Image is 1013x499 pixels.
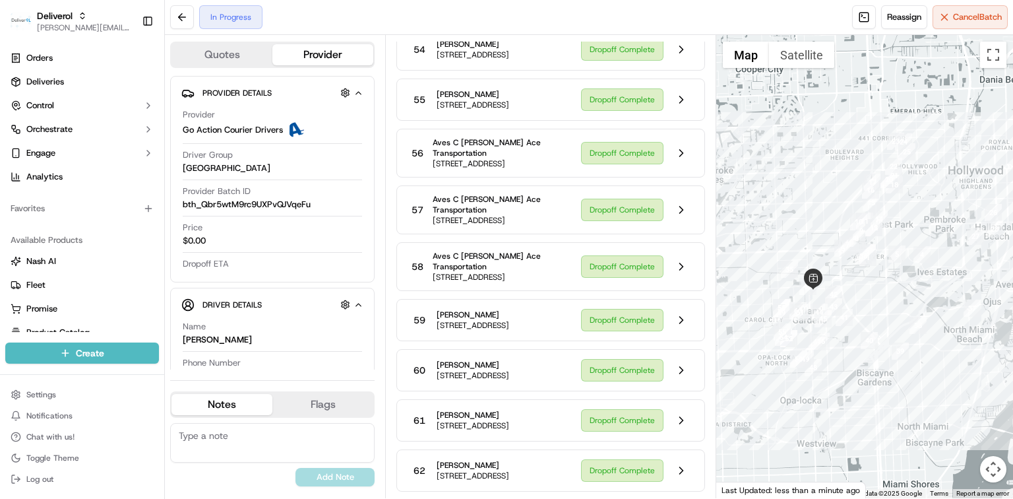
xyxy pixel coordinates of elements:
[414,314,425,327] span: 59
[185,240,212,250] span: [DATE]
[433,272,570,283] span: [STREET_ADDRESS]
[125,294,212,308] span: API Documentation
[5,71,159,92] a: Deliveries
[26,294,101,308] span: Knowledge Base
[953,11,1002,23] span: Cancel Batch
[272,394,373,415] button: Flags
[11,255,154,267] a: Nash AI
[886,176,903,193] div: 18
[437,370,509,381] span: [STREET_ADDRESS]
[414,43,425,56] span: 54
[980,456,1006,482] button: Map camera controls
[956,490,1009,497] a: Report a map error
[856,213,873,230] div: 11
[791,304,809,321] div: 61
[41,204,175,215] span: [PERSON_NAME].[PERSON_NAME]
[13,191,34,213] img: dayle.kruger
[26,389,56,400] span: Settings
[26,411,73,421] span: Notifications
[5,407,159,425] button: Notifications
[11,12,32,30] img: Deliverol
[437,320,509,331] span: [STREET_ADDRESS]
[780,330,797,347] div: 53
[106,289,217,313] a: 💻API Documentation
[887,133,904,150] div: 23
[171,44,272,65] button: Quotes
[433,215,570,226] span: [STREET_ADDRESS]
[5,198,159,219] div: Favorites
[37,22,131,33] button: [PERSON_NAME][EMAIL_ADDRESS][PERSON_NAME][DOMAIN_NAME]
[26,100,54,112] span: Control
[5,385,159,404] button: Settings
[437,89,509,100] span: [PERSON_NAME]
[859,244,876,261] div: 3
[59,125,216,139] div: Start new chat
[720,481,763,498] img: Google
[13,171,88,182] div: Past conversations
[813,333,830,350] div: 46
[76,347,104,360] span: Create
[980,42,1006,68] button: Toggle fullscreen view
[781,261,798,278] div: 35
[814,310,832,327] div: 45
[437,39,509,50] span: [PERSON_NAME]
[272,44,373,65] button: Provider
[933,5,1008,29] button: CancelBatch
[131,327,160,337] span: Pylon
[967,228,984,245] div: 27
[183,258,229,270] span: Dropoff ETA
[5,275,159,296] button: Fleet
[8,289,106,313] a: 📗Knowledge Base
[861,332,878,349] div: 40
[37,9,73,22] span: Deliverol
[13,13,40,39] img: Nash
[11,327,154,339] a: Product Catalog
[412,260,423,273] span: 58
[26,255,56,267] span: Nash AI
[880,171,898,188] div: 20
[863,194,880,211] div: 15
[93,326,160,337] a: Powered byPylon
[865,219,882,236] div: 13
[26,52,53,64] span: Orders
[773,304,790,321] div: 59
[288,122,304,138] img: ActionCourier.png
[839,236,856,253] div: 7
[204,168,240,184] button: See all
[859,249,876,266] div: 1
[825,286,842,303] div: 42
[26,123,73,135] span: Orchestrate
[885,158,902,175] div: 22
[848,230,865,247] div: 8
[850,213,867,230] div: 10
[177,204,182,215] span: •
[895,133,912,150] div: 24
[183,321,206,333] span: Name
[5,48,159,69] a: Orders
[5,343,159,364] button: Create
[720,481,763,498] a: Open this area in Google Maps (opens a new window)
[930,490,948,497] a: Terms (opens in new tab)
[5,251,159,272] button: Nash AI
[853,222,870,240] div: 9
[909,317,927,334] div: 38
[5,5,137,37] button: DeliverolDeliverol[PERSON_NAME][EMAIL_ADDRESS][PERSON_NAME][DOMAIN_NAME]
[790,350,807,368] div: 51
[433,137,570,158] span: Aves C [PERSON_NAME] Ace Transportation
[437,460,509,471] span: [PERSON_NAME]
[224,129,240,145] button: Start new chat
[26,474,53,484] span: Log out
[5,166,159,187] a: Analytics
[183,149,233,161] span: Driver Group
[5,119,159,140] button: Orchestrate
[437,410,509,420] span: [PERSON_NAME]
[5,428,159,446] button: Chat with us!
[414,414,425,427] span: 61
[985,204,1002,221] div: 26
[26,279,46,291] span: Fleet
[414,93,425,106] span: 55
[5,322,159,343] button: Product Catalog
[181,294,363,316] button: Driver Details
[41,240,175,250] span: [PERSON_NAME].[PERSON_NAME]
